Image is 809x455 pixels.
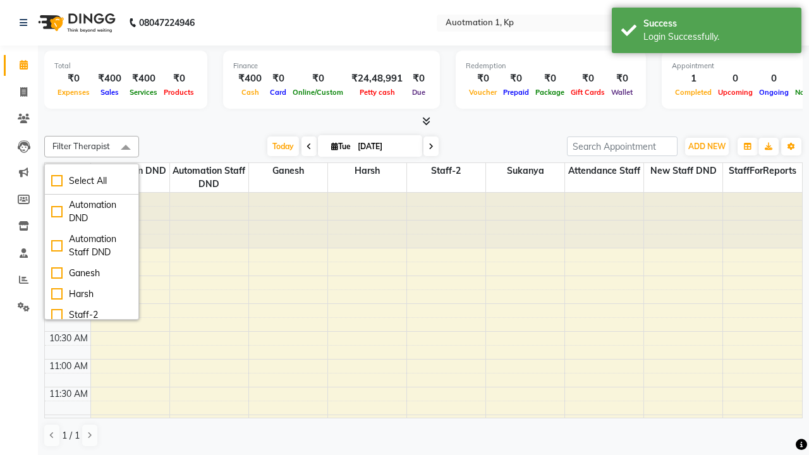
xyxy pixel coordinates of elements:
[126,71,161,86] div: ₹400
[608,88,636,97] span: Wallet
[45,163,90,176] div: Therapist
[289,71,346,86] div: ₹0
[644,163,722,179] span: New Staff DND
[532,71,568,86] div: ₹0
[643,30,792,44] div: Login Successfully.
[54,61,197,71] div: Total
[672,88,715,97] span: Completed
[565,163,643,179] span: Attendance Staff
[643,17,792,30] div: Success
[97,88,122,97] span: Sales
[126,88,161,97] span: Services
[51,174,132,188] div: Select All
[466,88,500,97] span: Voucher
[170,163,248,192] span: Automation Staff DND
[408,71,430,86] div: ₹0
[356,88,398,97] span: Petty cash
[267,88,289,97] span: Card
[328,142,354,151] span: Tue
[161,88,197,97] span: Products
[51,308,132,322] div: Staff-2
[51,288,132,301] div: Harsh
[466,61,636,71] div: Redemption
[249,163,327,179] span: Ganesh
[91,163,169,179] span: Automation DND
[756,88,792,97] span: Ongoing
[32,5,119,40] img: logo
[139,5,195,40] b: 08047224946
[328,163,406,179] span: Harsh
[715,88,756,97] span: Upcoming
[267,136,299,156] span: Today
[354,137,417,156] input: 2025-09-02
[233,71,267,86] div: ₹400
[532,88,568,97] span: Package
[267,71,289,86] div: ₹0
[54,88,93,97] span: Expenses
[238,88,262,97] span: Cash
[93,71,126,86] div: ₹400
[672,71,715,86] div: 1
[54,71,93,86] div: ₹0
[52,141,110,151] span: Filter Therapist
[685,138,729,155] button: ADD NEW
[500,88,532,97] span: Prepaid
[568,71,608,86] div: ₹0
[568,88,608,97] span: Gift Cards
[723,163,802,179] span: StaffForReports
[466,71,500,86] div: ₹0
[688,142,726,151] span: ADD NEW
[486,163,564,179] span: Sukanya
[756,71,792,86] div: 0
[409,88,429,97] span: Due
[289,88,346,97] span: Online/Custom
[47,415,90,428] div: 12:00 PM
[51,267,132,280] div: Ganesh
[161,71,197,86] div: ₹0
[62,429,80,442] span: 1 / 1
[407,163,485,179] span: Staff-2
[567,136,678,156] input: Search Appointment
[47,360,90,373] div: 11:00 AM
[608,71,636,86] div: ₹0
[47,387,90,401] div: 11:30 AM
[233,61,430,71] div: Finance
[51,233,132,259] div: Automation Staff DND
[500,71,532,86] div: ₹0
[346,71,408,86] div: ₹24,48,991
[47,332,90,345] div: 10:30 AM
[715,71,756,86] div: 0
[51,198,132,225] div: Automation DND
